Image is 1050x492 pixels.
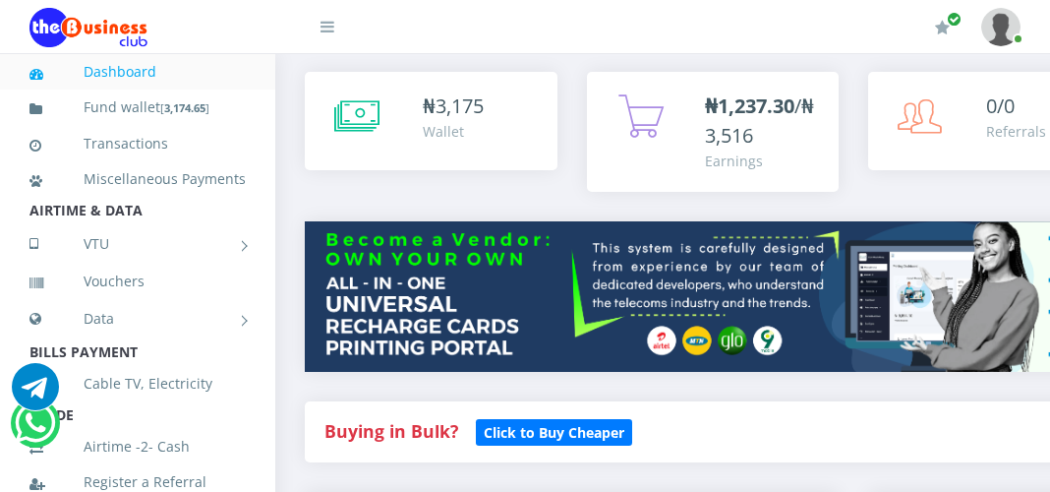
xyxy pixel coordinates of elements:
b: ₦1,237.30 [705,92,794,119]
a: Click to Buy Cheaper [476,419,632,443]
div: Referrals [986,121,1046,142]
a: Miscellaneous Payments [29,156,246,202]
strong: Buying in Bulk? [324,419,458,443]
a: VTU [29,219,246,269]
a: Transactions [29,121,246,166]
div: ₦ [423,92,484,121]
span: Renew/Upgrade Subscription [947,12,962,27]
b: Click to Buy Cheaper [484,423,624,442]
a: Chat for support [12,378,59,410]
small: [ ] [160,100,209,115]
div: Wallet [423,121,484,142]
a: ₦3,175 Wallet [305,72,557,170]
a: Cable TV, Electricity [29,361,246,406]
img: Logo [29,8,147,47]
a: Data [29,294,246,343]
a: Airtime -2- Cash [29,424,246,469]
b: 3,174.65 [164,100,205,115]
a: Chat for support [15,414,55,447]
a: ₦1,237.30/₦3,516 Earnings [587,72,840,192]
i: Renew/Upgrade Subscription [935,20,950,35]
a: Dashboard [29,49,246,94]
span: 0/0 [986,92,1015,119]
a: Vouchers [29,259,246,304]
span: 3,175 [436,92,484,119]
span: /₦3,516 [705,92,814,149]
div: Earnings [705,151,820,171]
img: User [981,8,1021,46]
a: Fund wallet[3,174.65] [29,85,246,131]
